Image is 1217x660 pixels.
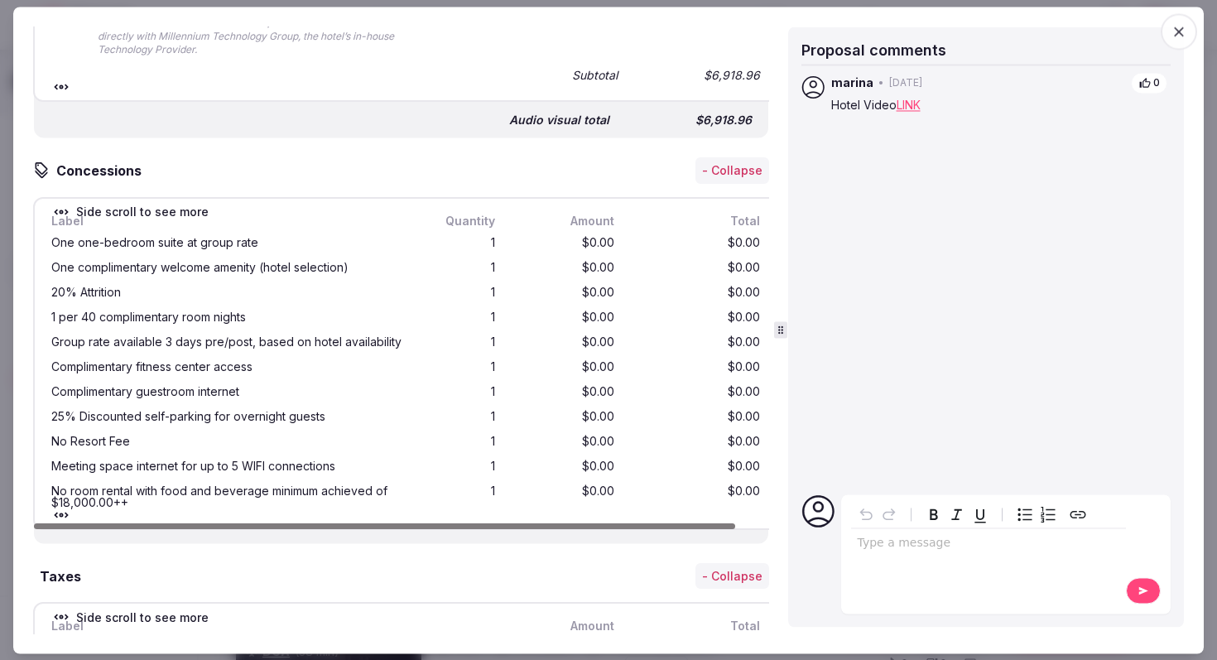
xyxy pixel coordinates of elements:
[631,283,763,301] div: $0.00
[1013,503,1037,526] button: Bulleted list
[631,234,763,252] div: $0.00
[631,212,763,230] div: Total
[631,457,763,475] div: $0.00
[51,262,402,273] div: One complimentary welcome amenity (hotel selection)
[1131,72,1167,94] button: 0
[51,361,402,373] div: Complimentary fitness center access
[419,212,498,230] div: Quantity
[48,618,498,636] div: Label
[76,609,209,626] span: Side scroll to see more
[851,528,1126,561] div: editable markdown
[51,411,402,422] div: 25% Discounted self-parking for overnight guests
[1037,503,1060,526] button: Numbered list
[897,99,921,113] a: LINK
[512,358,618,376] div: $0.00
[631,383,763,401] div: $0.00
[51,460,402,472] div: Meeting space internet for up to 5 WIFI connections
[631,432,763,450] div: $0.00
[945,503,969,526] button: Italic
[509,112,609,128] div: Audio visual total
[1066,503,1090,526] button: Create link
[419,432,498,450] div: 1
[419,283,498,301] div: 1
[51,386,402,397] div: Complimentary guestroom internet
[419,482,498,512] div: 1
[631,333,763,351] div: $0.00
[969,503,992,526] button: Underline
[831,98,1167,114] p: Hotel Video
[512,432,618,450] div: $0.00
[1153,76,1160,90] span: 0
[631,258,763,277] div: $0.00
[512,333,618,351] div: $0.00
[512,212,618,230] div: Amount
[512,234,618,252] div: $0.00
[419,407,498,426] div: 1
[512,618,618,636] div: Amount
[878,76,884,90] span: •
[512,457,618,475] div: $0.00
[51,436,402,447] div: No Resort Fee
[695,158,769,185] button: - Collapse
[48,212,406,230] div: Label
[51,336,402,348] div: Group rate available 3 days pre/post, based on hotel availability
[51,485,402,508] div: No room rental with food and beverage minimum achieved of $18,000.00++
[512,482,618,512] div: $0.00
[631,308,763,326] div: $0.00
[76,205,209,221] span: Side scroll to see more
[512,407,618,426] div: $0.00
[922,503,945,526] button: Bold
[419,358,498,376] div: 1
[801,41,946,59] span: Proposal comments
[33,566,81,586] h3: Taxes
[419,258,498,277] div: 1
[631,618,763,636] div: Total
[419,457,498,475] div: 1
[631,407,763,426] div: $0.00
[695,563,769,590] button: - Collapse
[889,76,922,90] span: [DATE]
[419,234,498,252] div: 1
[831,75,873,92] span: marina
[51,287,402,298] div: 20% Attrition
[631,358,763,376] div: $0.00
[419,308,498,326] div: 1
[631,482,763,512] div: $0.00
[419,383,498,401] div: 1
[51,237,402,248] div: One one-bedroom suite at group rate
[512,308,618,326] div: $0.00
[51,311,402,323] div: 1 per 40 complimentary room nights
[512,283,618,301] div: $0.00
[419,333,498,351] div: 1
[623,108,755,132] div: $6,918.96
[631,65,763,88] div: $6,918.96
[512,383,618,401] div: $0.00
[512,258,618,277] div: $0.00
[50,161,158,181] h3: Concessions
[572,68,618,84] div: Subtotal
[1013,503,1060,526] div: toggle group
